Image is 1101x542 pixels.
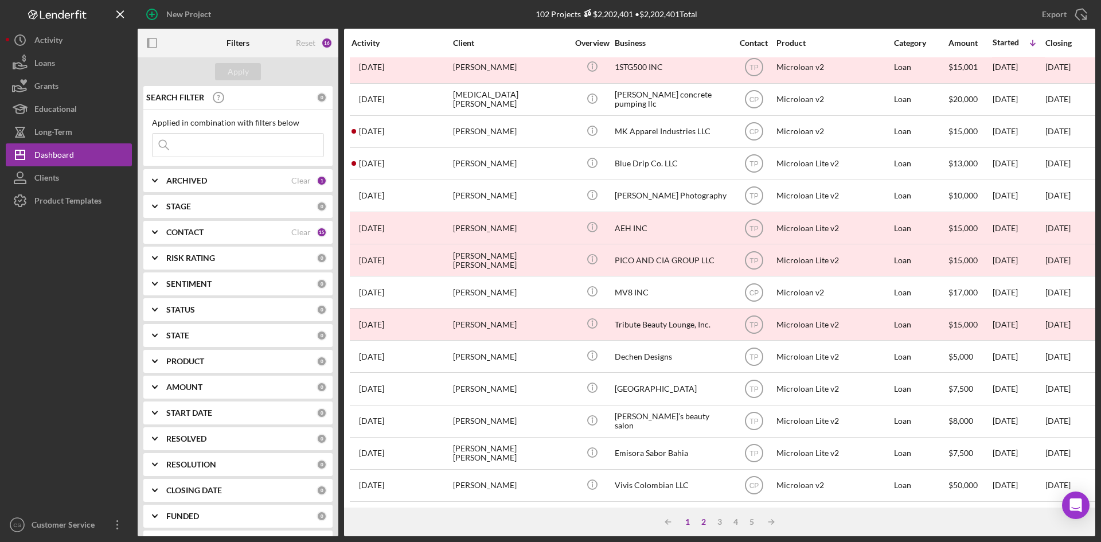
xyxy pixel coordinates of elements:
[29,513,103,539] div: Customer Service
[993,181,1044,211] div: [DATE]
[1045,255,1071,265] time: [DATE]
[993,341,1044,372] div: [DATE]
[615,245,729,275] div: PICO AND CIA GROUP LLC
[34,98,77,123] div: Educational
[13,522,21,528] text: CS
[1045,480,1071,490] time: [DATE]
[948,149,991,179] div: $13,000
[571,38,614,48] div: Overview
[776,84,891,115] div: Microloan v2
[317,434,327,444] div: 0
[317,201,327,212] div: 0
[359,224,384,233] time: 2025-07-18 23:56
[166,331,189,340] b: STATE
[749,96,759,104] text: CP
[776,38,891,48] div: Product
[34,52,55,77] div: Loans
[34,189,101,215] div: Product Templates
[776,149,891,179] div: Microloan Lite v2
[6,52,132,75] a: Loans
[166,486,222,495] b: CLOSING DATE
[34,166,59,192] div: Clients
[166,3,211,26] div: New Project
[615,406,729,436] div: [PERSON_NAME]’s beauty salon
[894,38,947,48] div: Category
[453,406,568,436] div: [PERSON_NAME]
[166,228,204,237] b: CONTACT
[894,406,947,436] div: Loan
[453,470,568,501] div: [PERSON_NAME]
[615,373,729,404] div: [GEOGRAPHIC_DATA]
[317,408,327,418] div: 0
[215,63,261,80] button: Apply
[948,213,991,243] div: $15,000
[317,253,327,263] div: 0
[948,277,991,307] div: $17,000
[359,288,384,297] time: 2025-06-18 16:00
[34,143,74,169] div: Dashboard
[453,245,568,275] div: [PERSON_NAME] [PERSON_NAME]
[1045,319,1071,329] time: [DATE]
[615,52,729,83] div: 1STG500 INC
[776,406,891,436] div: Microloan Lite v2
[732,38,775,48] div: Contact
[453,341,568,372] div: [PERSON_NAME]
[948,309,991,340] div: $15,000
[317,279,327,289] div: 0
[1045,94,1071,104] time: [DATE]
[894,181,947,211] div: Loan
[894,213,947,243] div: Loan
[6,166,132,189] button: Clients
[1045,448,1071,458] time: [DATE]
[776,116,891,147] div: Microloan v2
[317,485,327,496] div: 0
[993,309,1044,340] div: [DATE]
[948,38,991,48] div: Amount
[228,63,249,80] div: Apply
[615,213,729,243] div: AEH INC
[776,181,891,211] div: Microloan Lite v2
[6,513,132,536] button: CSCustomer Service
[166,254,215,263] b: RISK RATING
[749,450,758,458] text: TP
[359,416,384,426] time: 2025-05-29 22:52
[359,127,384,136] time: 2025-07-18 19:43
[948,438,991,469] div: $7,500
[993,438,1044,469] div: [DATE]
[776,277,891,307] div: Microloan v2
[359,481,384,490] time: 2025-05-13 02:12
[948,116,991,147] div: $15,000
[749,353,758,361] text: TP
[894,438,947,469] div: Loan
[749,64,758,72] text: TP
[776,373,891,404] div: Microloan Lite v2
[166,202,191,211] b: STAGE
[359,159,384,168] time: 2025-07-23 00:30
[948,181,991,211] div: $10,000
[948,373,991,404] div: $7,500
[166,383,202,392] b: AMOUNT
[317,459,327,470] div: 0
[749,160,758,168] text: TP
[749,192,758,200] text: TP
[948,52,991,83] div: $15,001
[34,120,72,146] div: Long-Term
[317,176,327,186] div: 1
[749,128,759,136] text: CP
[993,470,1044,501] div: [DATE]
[776,309,891,340] div: Microloan Lite v2
[291,176,311,185] div: Clear
[453,438,568,469] div: [PERSON_NAME] [PERSON_NAME]
[453,149,568,179] div: [PERSON_NAME]
[776,438,891,469] div: Microloan Lite v2
[152,118,324,127] div: Applied in combination with filters below
[6,189,132,212] button: Product Templates
[453,277,568,307] div: [PERSON_NAME]
[993,116,1044,147] div: [DATE]
[993,277,1044,307] div: [DATE]
[317,382,327,392] div: 0
[615,181,729,211] div: [PERSON_NAME] Photography
[34,29,63,54] div: Activity
[317,356,327,366] div: 0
